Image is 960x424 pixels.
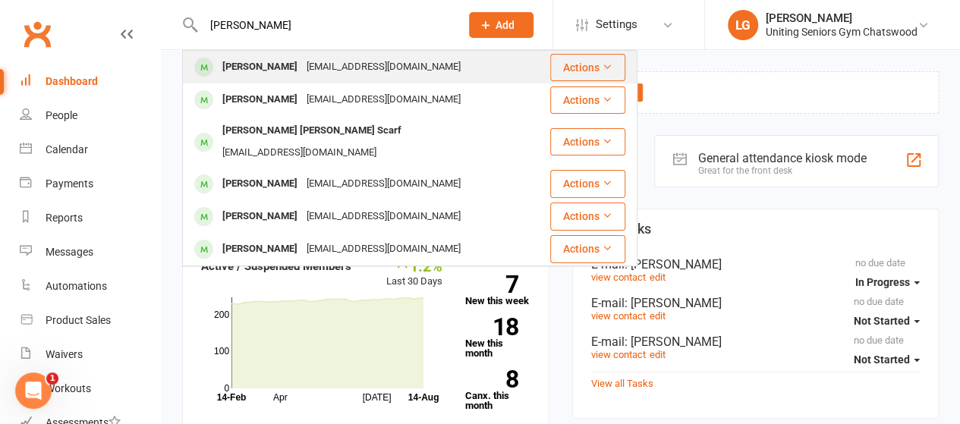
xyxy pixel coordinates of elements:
[625,257,722,272] span: : [PERSON_NAME]
[46,246,93,258] div: Messages
[46,314,111,326] div: Product Sales
[20,235,160,269] a: Messages
[591,349,646,360] a: view contact
[591,272,646,283] a: view contact
[18,15,56,53] a: Clubworx
[46,212,83,224] div: Reports
[46,372,58,385] span: 1
[218,206,302,228] div: [PERSON_NAME]
[201,259,351,273] strong: Active / Suspended Members
[496,19,515,31] span: Add
[854,353,910,366] span: Not Started
[218,89,302,111] div: [PERSON_NAME]
[854,315,910,327] span: Not Started
[46,382,91,394] div: Workouts
[855,269,920,296] button: In Progress
[697,165,866,176] div: Great for the front desk
[218,142,381,164] div: [EMAIL_ADDRESS][DOMAIN_NAME]
[302,173,465,195] div: [EMAIL_ADDRESS][DOMAIN_NAME]
[766,25,918,39] div: Uniting Seniors Gym Chatswood
[465,368,518,391] strong: 8
[591,257,921,272] div: E-mail
[591,334,921,349] div: E-mail
[218,238,302,260] div: [PERSON_NAME]
[465,316,518,338] strong: 18
[591,378,653,389] a: View all Tasks
[550,203,625,230] button: Actions
[302,238,465,260] div: [EMAIL_ADDRESS][DOMAIN_NAME]
[469,12,534,38] button: Add
[15,372,52,409] iframe: Intercom live chat
[591,296,921,310] div: E-mail
[46,177,93,190] div: Payments
[591,310,646,322] a: view contact
[46,75,98,87] div: Dashboard
[20,99,160,133] a: People
[20,133,160,167] a: Calendar
[46,143,88,155] div: Calendar
[550,235,625,262] button: Actions
[596,8,637,42] span: Settings
[625,296,722,310] span: : [PERSON_NAME]
[302,56,465,78] div: [EMAIL_ADDRESS][DOMAIN_NAME]
[550,54,625,81] button: Actions
[218,56,302,78] div: [PERSON_NAME]
[650,310,666,322] a: edit
[855,276,910,288] span: In Progress
[20,167,160,201] a: Payments
[20,303,160,338] a: Product Sales
[20,64,160,99] a: Dashboard
[386,257,442,290] div: Last 30 Days
[46,280,107,292] div: Automations
[20,269,160,303] a: Automations
[550,86,625,114] button: Actions
[728,10,758,40] div: LG
[20,201,160,235] a: Reports
[650,272,666,283] a: edit
[465,370,530,410] a: 8Canx. this month
[650,349,666,360] a: edit
[218,120,406,142] div: [PERSON_NAME] [PERSON_NAME] Scarf
[302,89,465,111] div: [EMAIL_ADDRESS][DOMAIN_NAME]
[20,338,160,372] a: Waivers
[854,307,920,334] button: Not Started
[550,170,625,197] button: Actions
[46,348,83,360] div: Waivers
[218,173,302,195] div: [PERSON_NAME]
[465,275,530,306] a: 7New this week
[697,151,866,165] div: General attendance kiosk mode
[625,334,722,349] span: : [PERSON_NAME]
[465,273,518,296] strong: 7
[199,14,449,36] input: Search...
[550,128,625,155] button: Actions
[854,346,920,373] button: Not Started
[20,372,160,406] a: Workouts
[302,206,465,228] div: [EMAIL_ADDRESS][DOMAIN_NAME]
[591,221,921,237] h3: Due tasks
[766,11,918,25] div: [PERSON_NAME]
[46,109,77,121] div: People
[465,318,530,358] a: 18New this month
